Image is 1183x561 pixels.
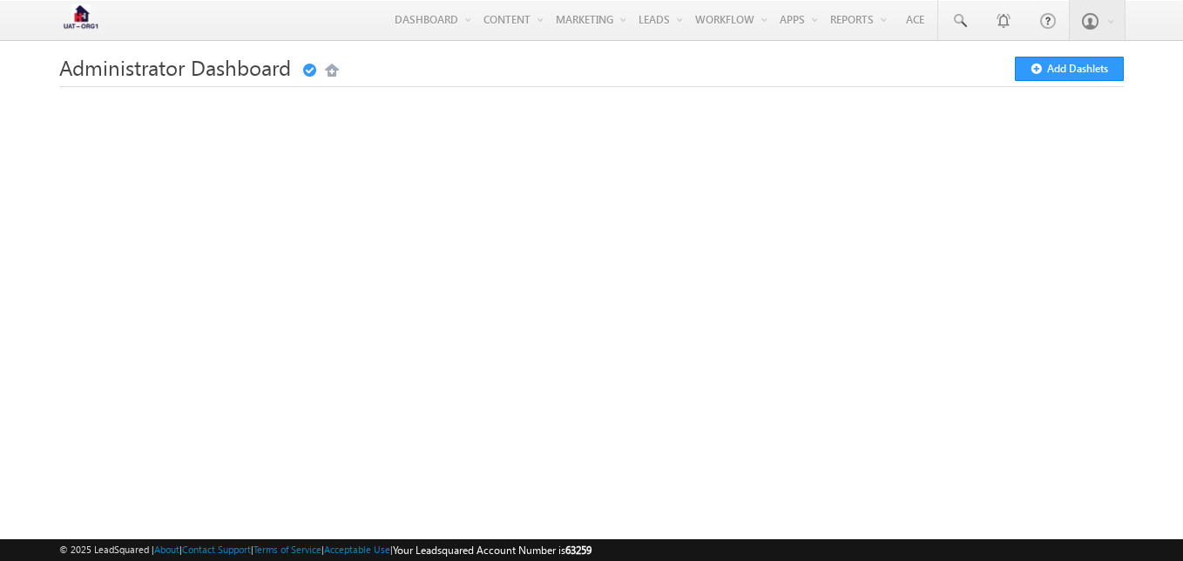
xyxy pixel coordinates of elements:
[253,544,321,555] a: Terms of Service
[59,53,291,81] span: Administrator Dashboard
[393,544,591,557] span: Your Leadsquared Account Number is
[182,544,251,555] a: Contact Support
[154,544,179,555] a: About
[59,542,591,558] span: © 2025 LeadSquared | | | | |
[565,544,591,557] span: 63259
[1015,57,1124,81] button: Add Dashlets
[324,544,390,555] a: Acceptable Use
[59,4,103,35] img: Custom Logo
